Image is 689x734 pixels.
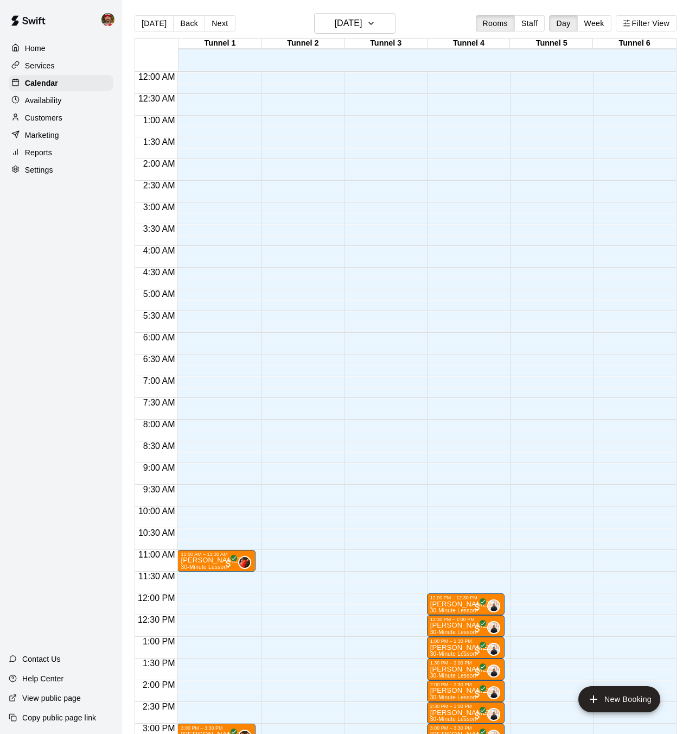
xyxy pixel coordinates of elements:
div: 3:00 PM – 3:30 PM [430,725,501,731]
span: All customers have paid [472,602,483,612]
span: 1:30 AM [141,137,178,147]
span: 8:00 AM [141,420,178,429]
a: Marketing [9,127,113,143]
div: 1:00 PM – 1:30 PM [430,638,501,644]
span: All customers have paid [472,623,483,634]
div: 2:30 PM – 3:00 PM: Mateo Vargas [427,702,505,724]
span: 8:30 AM [141,441,178,451]
span: Brian Loconsole [243,556,251,569]
span: All customers have paid [472,667,483,678]
div: Dom Denicola [487,708,500,721]
span: 10:30 AM [136,528,178,537]
p: Contact Us [22,654,61,665]
span: 30-Minute Lesson [430,694,476,700]
div: 11:00 AM – 11:30 AM: Cameron Heinz [177,550,255,572]
span: 4:30 AM [141,268,178,277]
p: Services [25,60,55,71]
div: 1:30 PM – 2:00 PM [430,660,501,666]
p: Calendar [25,78,58,88]
div: 2:30 PM – 3:00 PM [430,704,501,709]
span: All customers have paid [472,710,483,721]
span: All customers have paid [472,688,483,699]
div: 2:00 PM – 2:30 PM [430,682,501,687]
span: 12:00 PM [135,593,177,603]
button: add [578,686,660,712]
a: Services [9,58,113,74]
span: 12:30 AM [136,94,178,103]
span: 4:00 AM [141,246,178,255]
span: 3:30 AM [141,224,178,233]
span: All customers have paid [472,645,483,656]
span: 30-Minute Lesson [430,716,476,722]
span: Dom Denicola [492,643,500,656]
span: 12:30 PM [135,615,177,624]
p: Help Center [22,673,63,684]
span: 10:00 AM [136,507,178,516]
span: 3:00 AM [141,203,178,212]
span: 2:30 PM [140,702,178,711]
div: Tunnel 1 [178,39,261,49]
h6: [DATE] [334,16,362,31]
div: Dom Denicola [487,665,500,678]
img: Dom Denicola [488,644,499,655]
button: Back [173,15,205,31]
p: Availability [25,95,62,106]
span: 7:30 AM [141,398,178,407]
span: Dom Denicola [492,621,500,634]
a: Reports [9,144,113,161]
span: 12:00 AM [136,72,178,81]
span: Dom Denicola [492,599,500,612]
div: Dom Denicola [487,621,500,634]
a: Customers [9,110,113,126]
div: 12:30 PM – 1:00 PM [430,617,501,622]
span: All customers have paid [223,558,234,569]
p: Settings [25,164,53,175]
span: 9:30 AM [141,485,178,494]
span: 30-Minute Lesson [430,608,476,613]
img: Dom Denicola [488,709,499,720]
span: 11:30 AM [136,572,178,581]
span: 30-Minute Lesson [181,564,227,570]
span: 1:00 PM [140,637,178,646]
div: Tunnel 3 [344,39,428,49]
button: Next [205,15,235,31]
span: 2:00 AM [141,159,178,168]
span: 2:00 PM [140,680,178,689]
span: Dom Denicola [492,708,500,721]
span: 11:00 AM [136,550,178,559]
a: Availability [9,92,113,109]
span: 5:00 AM [141,289,178,299]
button: Staff [514,15,545,31]
div: 12:00 PM – 12:30 PM [430,595,501,600]
div: Brian Loconsole [238,556,251,569]
p: Home [25,43,46,54]
span: 3:00 PM [140,724,178,733]
div: Home [9,40,113,56]
span: 6:30 AM [141,355,178,364]
img: Dom Denicola [488,687,499,698]
span: 7:00 AM [141,376,178,385]
p: View public page [22,693,81,704]
span: 9:00 AM [141,463,178,472]
p: Customers [25,112,62,123]
p: Marketing [25,130,59,141]
div: Dom Denicola [487,643,500,656]
div: Tunnel 2 [261,39,344,49]
img: Dom Denicola [488,666,499,676]
div: 12:30 PM – 1:00 PM: Ted Kliebhan [427,615,505,637]
a: Calendar [9,75,113,91]
span: 30-Minute Lesson [430,629,476,635]
div: 3:00 PM – 3:30 PM [181,725,252,731]
span: 6:00 AM [141,333,178,342]
span: 2:30 AM [141,181,178,190]
span: 30-Minute Lesson [430,673,476,679]
div: Settings [9,162,113,178]
span: 1:00 AM [141,116,178,125]
p: Copy public page link [22,712,96,723]
span: 30-Minute Lesson [430,651,476,657]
